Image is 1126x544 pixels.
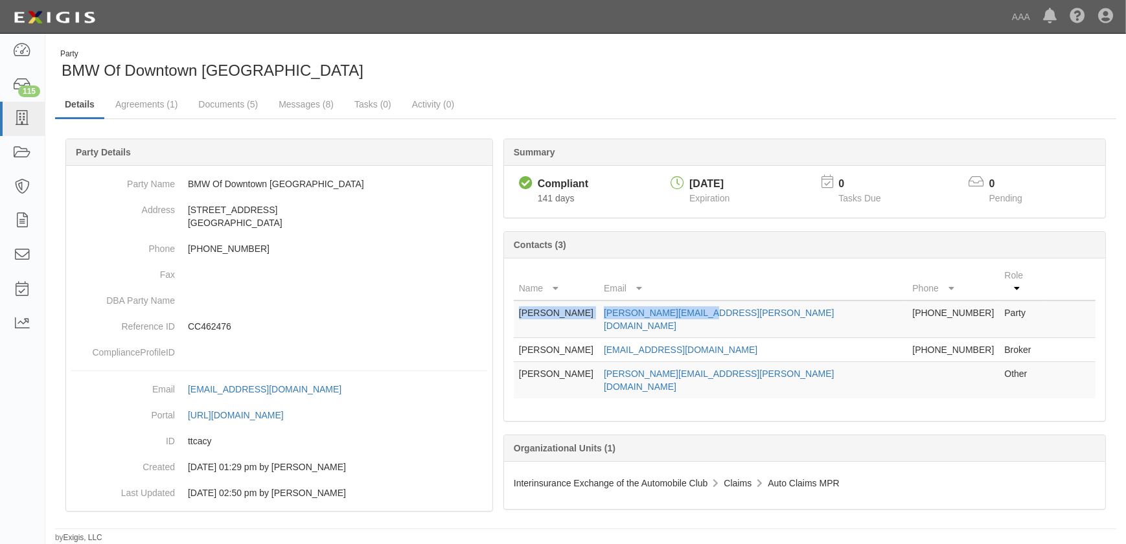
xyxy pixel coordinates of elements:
span: Interinsurance Exchange of the Automobile Club [514,478,708,488]
a: AAA [1005,4,1037,30]
dt: Last Updated [71,480,175,499]
td: [PERSON_NAME] [514,338,599,362]
dd: BMW Of Downtown [GEOGRAPHIC_DATA] [71,171,487,197]
td: Party [999,300,1044,338]
dt: Portal [71,402,175,422]
dt: Email [71,376,175,396]
span: Tasks Due [838,193,880,203]
th: Email [599,264,907,300]
span: Auto Claims MPR [768,478,839,488]
div: Party [60,49,363,60]
th: Name [514,264,599,300]
dd: ttcacy [71,428,487,454]
b: Party Details [76,147,131,157]
dt: ID [71,428,175,448]
a: Tasks (0) [345,91,401,117]
dt: Reference ID [71,313,175,333]
span: Expiration [689,193,730,203]
td: Other [999,362,1044,399]
dd: 08/08/2024 02:50 pm by Benjamin Tully [71,480,487,506]
div: 115 [18,85,40,97]
a: [PERSON_NAME][EMAIL_ADDRESS][PERSON_NAME][DOMAIN_NAME] [604,308,834,331]
b: Organizational Units (1) [514,443,615,453]
dt: ComplianceProfileID [71,339,175,359]
dd: [PHONE_NUMBER] [71,236,487,262]
a: [EMAIL_ADDRESS][DOMAIN_NAME] [188,384,356,394]
dd: [STREET_ADDRESS] [GEOGRAPHIC_DATA] [71,197,487,236]
span: Claims [724,478,752,488]
span: Since 04/23/2025 [538,193,575,203]
a: Activity (0) [402,91,464,117]
td: [PERSON_NAME] [514,362,599,399]
dt: Party Name [71,171,175,190]
dt: Created [71,454,175,473]
p: 0 [989,177,1039,192]
div: [EMAIL_ADDRESS][DOMAIN_NAME] [188,383,341,396]
p: CC462476 [188,320,487,333]
td: [PERSON_NAME] [514,300,599,338]
span: Pending [989,193,1022,203]
a: [URL][DOMAIN_NAME] [188,410,298,420]
th: Role [999,264,1044,300]
div: Compliant [538,177,588,192]
a: Exigis, LLC [63,533,102,542]
th: Phone [907,264,999,300]
dt: Fax [71,262,175,281]
i: Help Center - Complianz [1070,9,1085,25]
dd: 11/01/2023 01:29 pm by Benjamin Tully [71,454,487,480]
a: Agreements (1) [106,91,187,117]
span: BMW Of Downtown [GEOGRAPHIC_DATA] [62,62,363,79]
td: [PHONE_NUMBER] [907,300,999,338]
a: Documents (5) [189,91,268,117]
div: BMW Of Downtown Los Angeles [55,49,576,82]
td: Broker [999,338,1044,362]
a: Details [55,91,104,119]
a: [PERSON_NAME][EMAIL_ADDRESS][PERSON_NAME][DOMAIN_NAME] [604,368,834,392]
b: Contacts (3) [514,240,566,250]
i: Compliant [519,177,533,190]
dt: DBA Party Name [71,288,175,307]
a: Messages (8) [269,91,343,117]
a: [EMAIL_ADDRESS][DOMAIN_NAME] [604,345,757,355]
small: by [55,532,102,543]
p: 0 [838,177,897,192]
td: [PHONE_NUMBER] [907,338,999,362]
dt: Phone [71,236,175,255]
div: [DATE] [689,177,730,192]
img: logo-5460c22ac91f19d4615b14bd174203de0afe785f0fc80cf4dbbc73dc1793850b.png [10,6,99,29]
dt: Address [71,197,175,216]
b: Summary [514,147,555,157]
